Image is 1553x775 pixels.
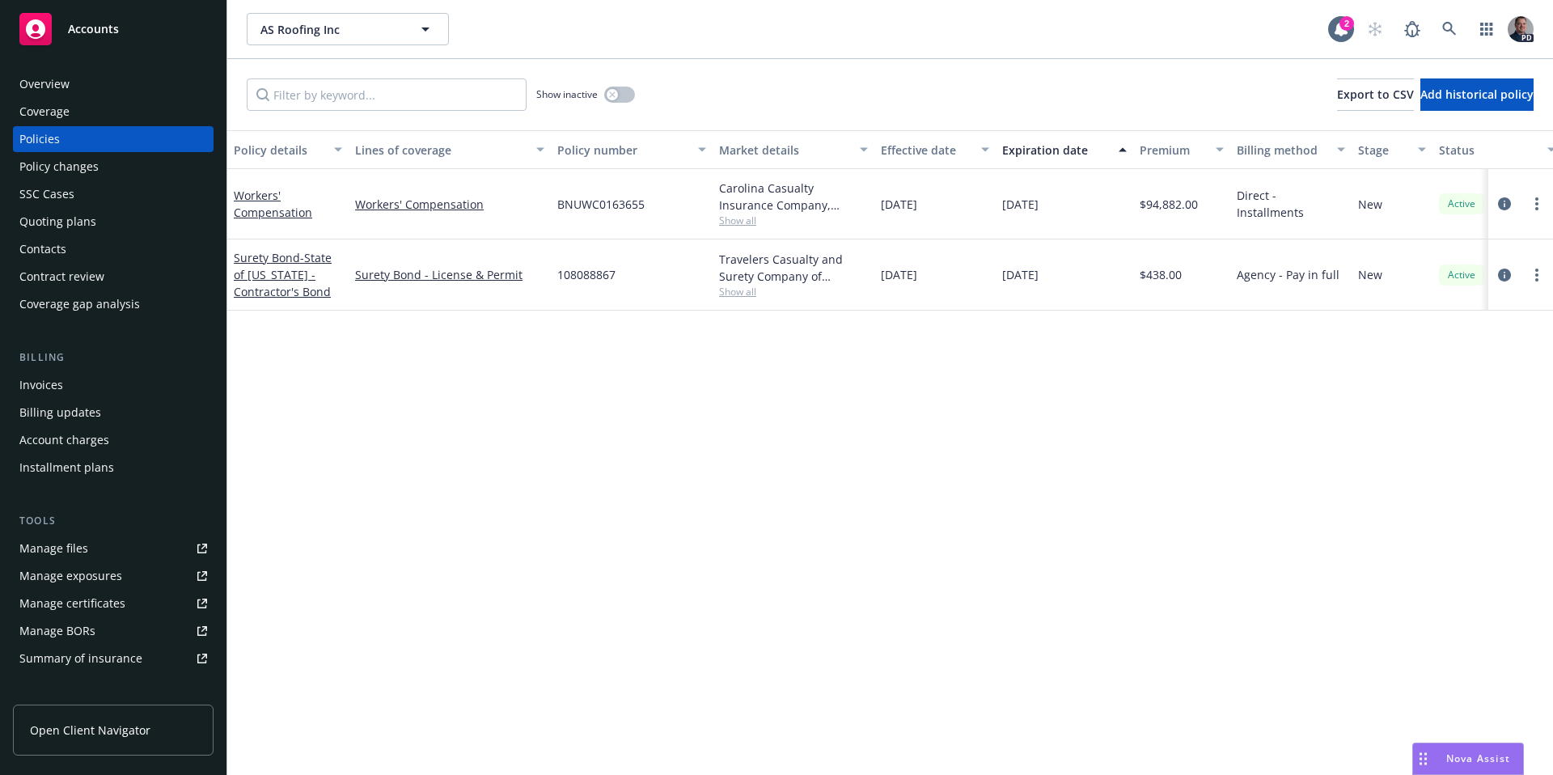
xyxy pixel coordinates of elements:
[713,130,874,169] button: Market details
[234,250,332,299] a: Surety Bond
[19,181,74,207] div: SSC Cases
[557,196,645,213] span: BNUWC0163655
[551,130,713,169] button: Policy number
[1396,13,1428,45] a: Report a Bug
[719,285,868,299] span: Show all
[881,142,971,159] div: Effective date
[1412,743,1524,775] button: Nova Assist
[234,142,324,159] div: Policy details
[30,722,150,739] span: Open Client Navigator
[1420,87,1534,102] span: Add historical policy
[19,563,122,589] div: Manage exposures
[247,13,449,45] button: AS Roofing Inc
[13,291,214,317] a: Coverage gap analysis
[19,618,95,644] div: Manage BORs
[19,99,70,125] div: Coverage
[13,154,214,180] a: Policy changes
[719,142,850,159] div: Market details
[1002,266,1039,283] span: [DATE]
[1470,13,1503,45] a: Switch app
[13,536,214,561] a: Manage files
[13,6,214,52] a: Accounts
[13,427,214,453] a: Account charges
[1337,87,1414,102] span: Export to CSV
[355,266,544,283] a: Surety Bond - License & Permit
[536,87,598,101] span: Show inactive
[19,427,109,453] div: Account charges
[13,513,214,529] div: Tools
[349,130,551,169] button: Lines of coverage
[1439,142,1538,159] div: Status
[1359,13,1391,45] a: Start snowing
[19,372,63,398] div: Invoices
[1358,196,1382,213] span: New
[1508,16,1534,42] img: photo
[1133,130,1230,169] button: Premium
[1495,265,1514,285] a: circleInformation
[234,250,332,299] span: - State of [US_STATE] - Contractor's Bond
[1002,142,1109,159] div: Expiration date
[1230,130,1352,169] button: Billing method
[19,71,70,97] div: Overview
[1413,743,1433,774] div: Drag to move
[13,181,214,207] a: SSC Cases
[13,400,214,426] a: Billing updates
[1358,266,1382,283] span: New
[13,99,214,125] a: Coverage
[234,188,312,220] a: Workers' Compensation
[996,130,1133,169] button: Expiration date
[719,180,868,214] div: Carolina Casualty Insurance Company, Admiral Insurance Group ([PERSON_NAME] Corporation), RT Spec...
[19,154,99,180] div: Policy changes
[1140,142,1206,159] div: Premium
[19,591,125,616] div: Manage certificates
[1495,194,1514,214] a: circleInformation
[1237,142,1327,159] div: Billing method
[1445,197,1478,211] span: Active
[1140,266,1182,283] span: $438.00
[557,266,616,283] span: 108088867
[13,591,214,616] a: Manage certificates
[1527,194,1547,214] a: more
[13,349,214,366] div: Billing
[13,236,214,262] a: Contacts
[1527,265,1547,285] a: more
[13,71,214,97] a: Overview
[19,400,101,426] div: Billing updates
[68,23,119,36] span: Accounts
[19,291,140,317] div: Coverage gap analysis
[13,372,214,398] a: Invoices
[1352,130,1432,169] button: Stage
[227,130,349,169] button: Policy details
[719,251,868,285] div: Travelers Casualty and Surety Company of America, Travelers Insurance
[13,618,214,644] a: Manage BORs
[1140,196,1198,213] span: $94,882.00
[1237,266,1339,283] span: Agency - Pay in full
[13,264,214,290] a: Contract review
[13,646,214,671] a: Summary of insurance
[874,130,996,169] button: Effective date
[247,78,527,111] input: Filter by keyword...
[13,126,214,152] a: Policies
[355,142,527,159] div: Lines of coverage
[1445,268,1478,282] span: Active
[19,646,142,671] div: Summary of insurance
[19,236,66,262] div: Contacts
[1237,187,1345,221] span: Direct - Installments
[1420,78,1534,111] button: Add historical policy
[260,21,400,38] span: AS Roofing Inc
[19,126,60,152] div: Policies
[1433,13,1466,45] a: Search
[355,196,544,213] a: Workers' Compensation
[13,209,214,235] a: Quoting plans
[881,266,917,283] span: [DATE]
[19,209,96,235] div: Quoting plans
[13,563,214,589] a: Manage exposures
[19,455,114,481] div: Installment plans
[881,196,917,213] span: [DATE]
[1358,142,1408,159] div: Stage
[1337,78,1414,111] button: Export to CSV
[1339,16,1354,31] div: 2
[1002,196,1039,213] span: [DATE]
[557,142,688,159] div: Policy number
